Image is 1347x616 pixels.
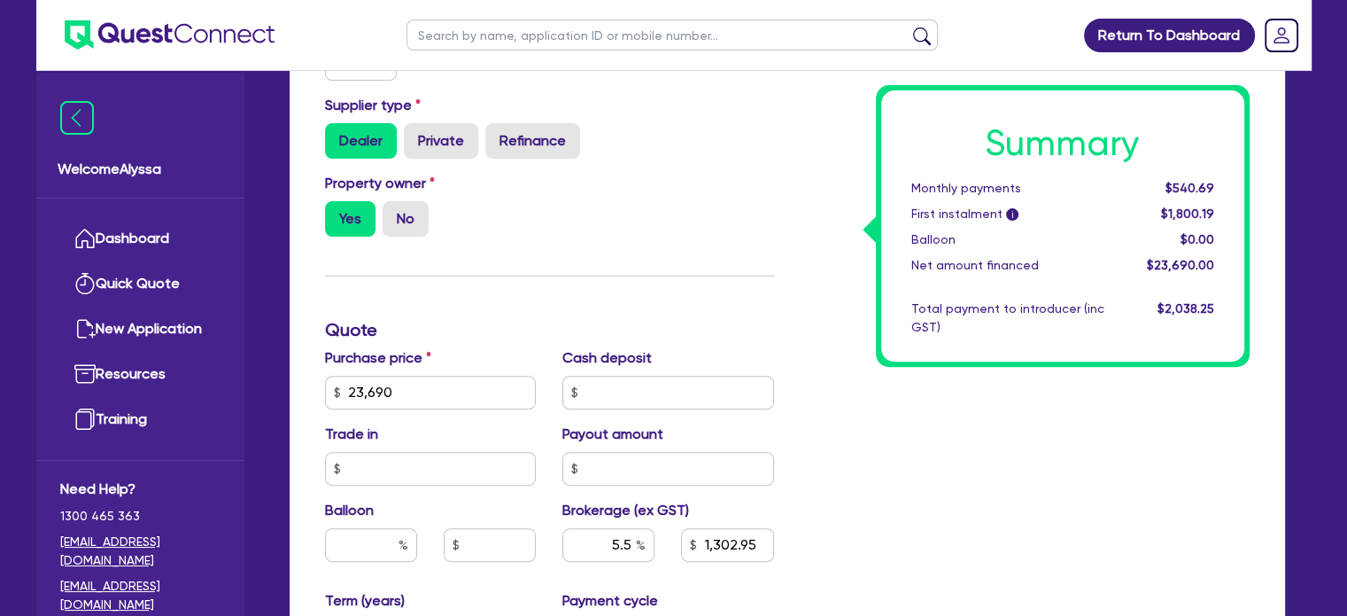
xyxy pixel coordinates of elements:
[1180,232,1213,246] span: $0.00
[325,201,375,237] label: Yes
[325,500,374,521] label: Balloon
[562,424,663,445] label: Payout amount
[898,205,1118,223] div: First instalment
[74,318,96,339] img: new-application
[74,409,96,430] img: training
[898,256,1118,275] div: Net amount financed
[60,577,221,614] a: [EMAIL_ADDRESS][DOMAIN_NAME]
[60,352,221,397] a: Resources
[60,397,221,442] a: Training
[1146,258,1213,272] span: $23,690.00
[60,216,221,261] a: Dashboard
[325,123,397,159] label: Dealer
[60,261,221,307] a: Quick Quote
[1084,19,1255,52] a: Return To Dashboard
[325,424,378,445] label: Trade in
[1006,209,1018,222] span: i
[60,507,221,526] span: 1300 465 363
[60,479,221,500] span: Need Help?
[60,533,221,570] a: [EMAIL_ADDRESS][DOMAIN_NAME]
[383,201,429,237] label: No
[406,19,938,51] input: Search by name, application ID or mobile number...
[562,347,652,369] label: Cash deposit
[65,20,275,50] img: quest-connect-logo-blue
[898,179,1118,198] div: Monthly payments
[911,122,1214,165] h1: Summary
[60,307,221,352] a: New Application
[898,300,1118,337] div: Total payment to introducer (inc GST)
[325,347,431,369] label: Purchase price
[404,123,478,159] label: Private
[60,101,94,135] img: icon-menu-close
[485,123,580,159] label: Refinance
[562,500,689,521] label: Brokerage (ex GST)
[325,590,405,612] label: Term (years)
[325,95,421,116] label: Supplier type
[898,230,1118,249] div: Balloon
[562,590,658,612] label: Payment cycle
[1258,12,1304,58] a: Dropdown toggle
[325,319,774,340] h3: Quote
[325,173,435,194] label: Property owner
[1165,181,1213,195] span: $540.69
[58,159,223,180] span: Welcome Alyssa
[74,273,96,294] img: quick-quote
[1157,301,1213,316] span: $2,038.25
[1160,207,1213,221] span: $1,800.19
[74,363,96,385] img: resources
